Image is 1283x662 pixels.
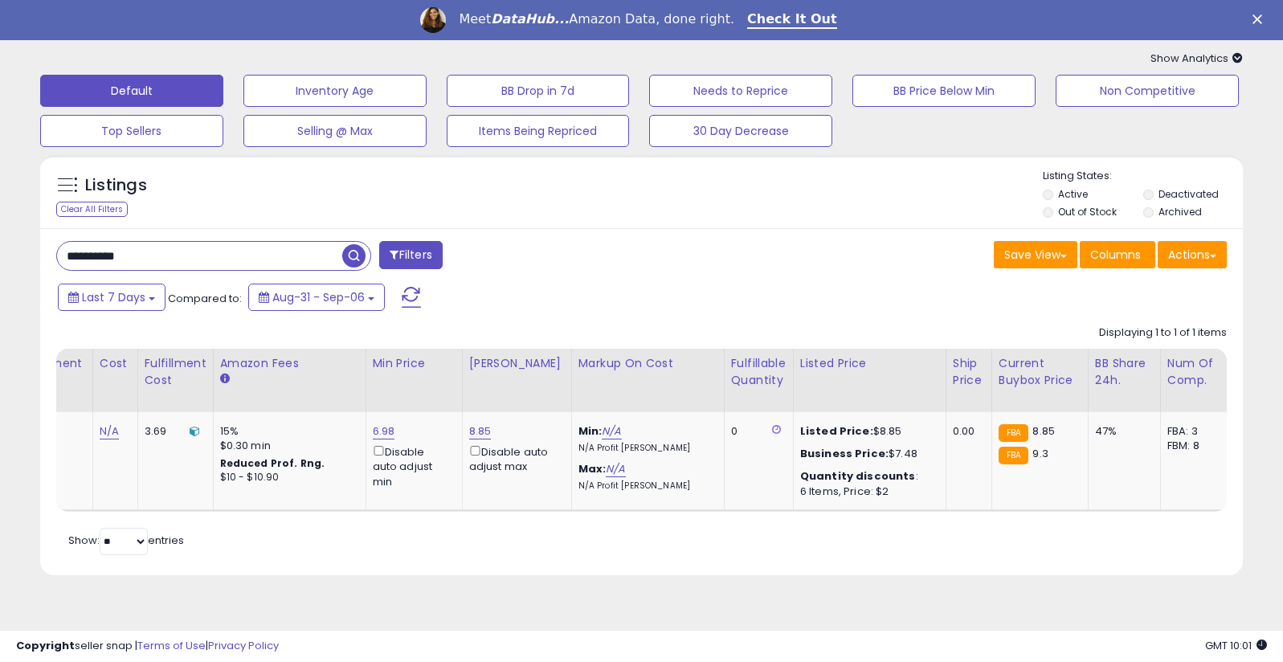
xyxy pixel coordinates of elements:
[731,424,781,439] div: 0
[243,75,427,107] button: Inventory Age
[1032,423,1055,439] span: 8.85
[578,443,712,454] p: N/A Profit [PERSON_NAME]
[272,289,365,305] span: Aug-31 - Sep-06
[800,423,873,439] b: Listed Price:
[1252,14,1269,24] div: Close
[58,284,165,311] button: Last 7 Days
[999,424,1028,442] small: FBA
[602,423,621,439] a: N/A
[578,423,603,439] b: Min:
[243,115,427,147] button: Selling @ Max
[469,423,492,439] a: 8.85
[800,468,916,484] b: Quantity discounts
[800,355,939,372] div: Listed Price
[953,355,985,389] div: Ship Price
[16,639,279,654] div: seller snap | |
[447,115,630,147] button: Items Being Repriced
[649,115,832,147] button: 30 Day Decrease
[68,533,184,548] span: Show: entries
[800,447,934,461] div: $7.48
[56,202,128,217] div: Clear All Filters
[469,443,559,474] div: Disable auto adjust max
[220,355,359,372] div: Amazon Fees
[731,355,787,389] div: Fulfillable Quantity
[20,355,85,372] div: Fulfillment
[800,424,934,439] div: $8.85
[800,446,889,461] b: Business Price:
[1095,424,1148,439] div: 47%
[606,461,625,477] a: N/A
[999,447,1028,464] small: FBA
[1058,187,1088,201] label: Active
[220,424,353,439] div: 15%
[220,372,230,386] small: Amazon Fees.
[220,471,353,484] div: $10 - $10.90
[459,11,734,27] div: Meet Amazon Data, done right.
[1158,241,1227,268] button: Actions
[420,7,446,33] img: Profile image for Georgie
[852,75,1036,107] button: BB Price Below Min
[1099,325,1227,341] div: Displaying 1 to 1 of 1 items
[1158,187,1219,201] label: Deactivated
[1058,205,1117,219] label: Out of Stock
[1167,424,1220,439] div: FBA: 3
[40,115,223,147] button: Top Sellers
[447,75,630,107] button: BB Drop in 7d
[373,423,395,439] a: 6.98
[469,355,565,372] div: [PERSON_NAME]
[1150,51,1243,66] span: Show Analytics
[220,456,325,470] b: Reduced Prof. Rng.
[220,439,353,453] div: $0.30 min
[571,349,724,412] th: The percentage added to the cost of goods (COGS) that forms the calculator for Min & Max prices.
[1056,75,1239,107] button: Non Competitive
[208,638,279,653] a: Privacy Policy
[953,424,979,439] div: 0.00
[1080,241,1155,268] button: Columns
[1205,638,1267,653] span: 2025-09-14 10:01 GMT
[999,355,1081,389] div: Current Buybox Price
[40,75,223,107] button: Default
[100,355,131,372] div: Cost
[649,75,832,107] button: Needs to Reprice
[800,484,934,499] div: 6 Items, Price: $2
[1043,169,1243,184] p: Listing States:
[1090,247,1141,263] span: Columns
[1167,439,1220,453] div: FBM: 8
[145,424,201,439] div: 3.69
[379,241,442,269] button: Filters
[491,11,569,27] i: DataHub...
[100,423,119,439] a: N/A
[1095,355,1154,389] div: BB Share 24h.
[800,469,934,484] div: :
[1032,446,1048,461] span: 9.3
[145,355,206,389] div: Fulfillment Cost
[85,174,147,197] h5: Listings
[578,355,717,372] div: Markup on Cost
[1167,355,1226,389] div: Num of Comp.
[1158,205,1202,219] label: Archived
[578,461,607,476] b: Max:
[373,355,456,372] div: Min Price
[16,638,75,653] strong: Copyright
[82,289,145,305] span: Last 7 Days
[168,291,242,306] span: Compared to:
[137,638,206,653] a: Terms of Use
[747,11,837,29] a: Check It Out
[248,284,385,311] button: Aug-31 - Sep-06
[373,443,450,489] div: Disable auto adjust min
[578,480,712,492] p: N/A Profit [PERSON_NAME]
[994,241,1077,268] button: Save View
